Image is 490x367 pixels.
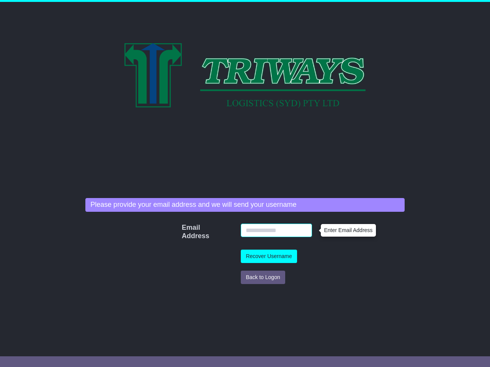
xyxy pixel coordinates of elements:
label: Email Address [178,224,192,240]
div: Please provide your email address and we will send your username [85,198,404,212]
div: Enter Email Address [321,224,376,236]
button: Back to Logon [241,271,285,284]
img: Triways Logistics SYD PTY LTD [124,43,366,108]
button: Recover Username [241,250,297,263]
